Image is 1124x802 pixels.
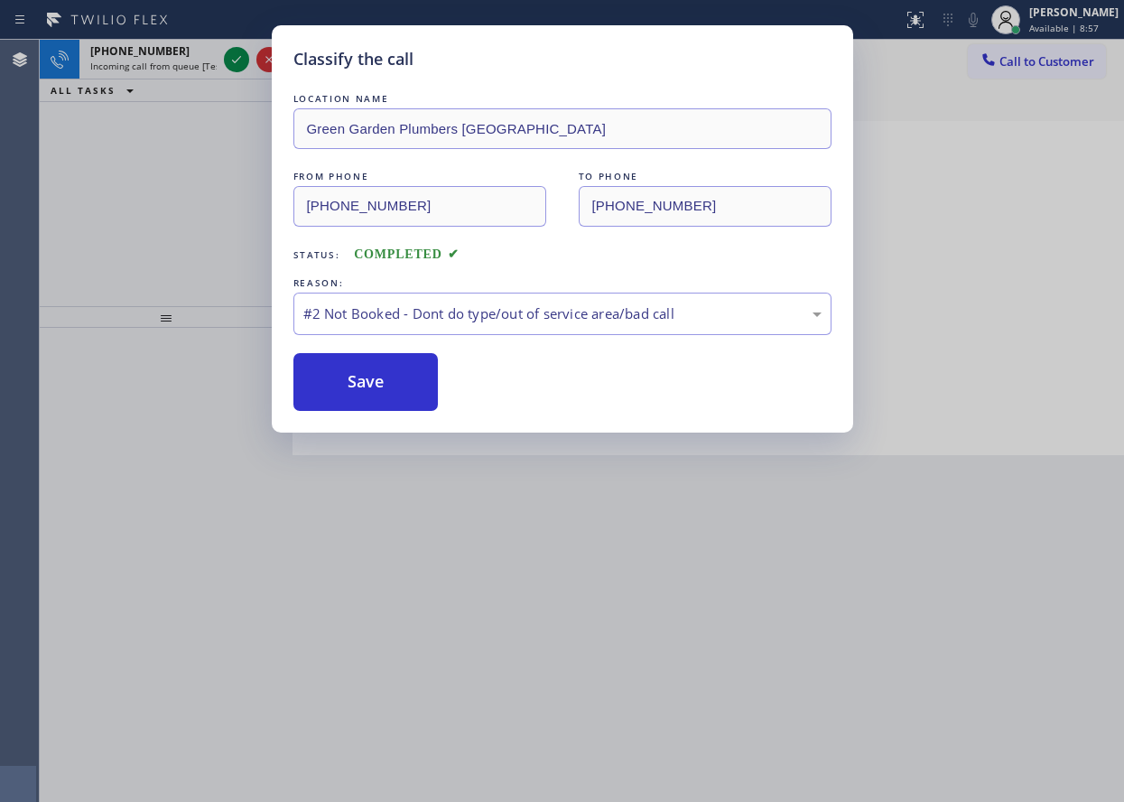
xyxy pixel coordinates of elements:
[293,248,340,261] span: Status:
[579,167,831,186] div: TO PHONE
[303,303,822,324] div: #2 Not Booked - Dont do type/out of service area/bad call
[354,247,459,261] span: COMPLETED
[293,353,439,411] button: Save
[579,186,831,227] input: To phone
[293,89,831,108] div: LOCATION NAME
[293,274,831,293] div: REASON:
[293,167,546,186] div: FROM PHONE
[293,47,413,71] h5: Classify the call
[293,186,546,227] input: From phone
